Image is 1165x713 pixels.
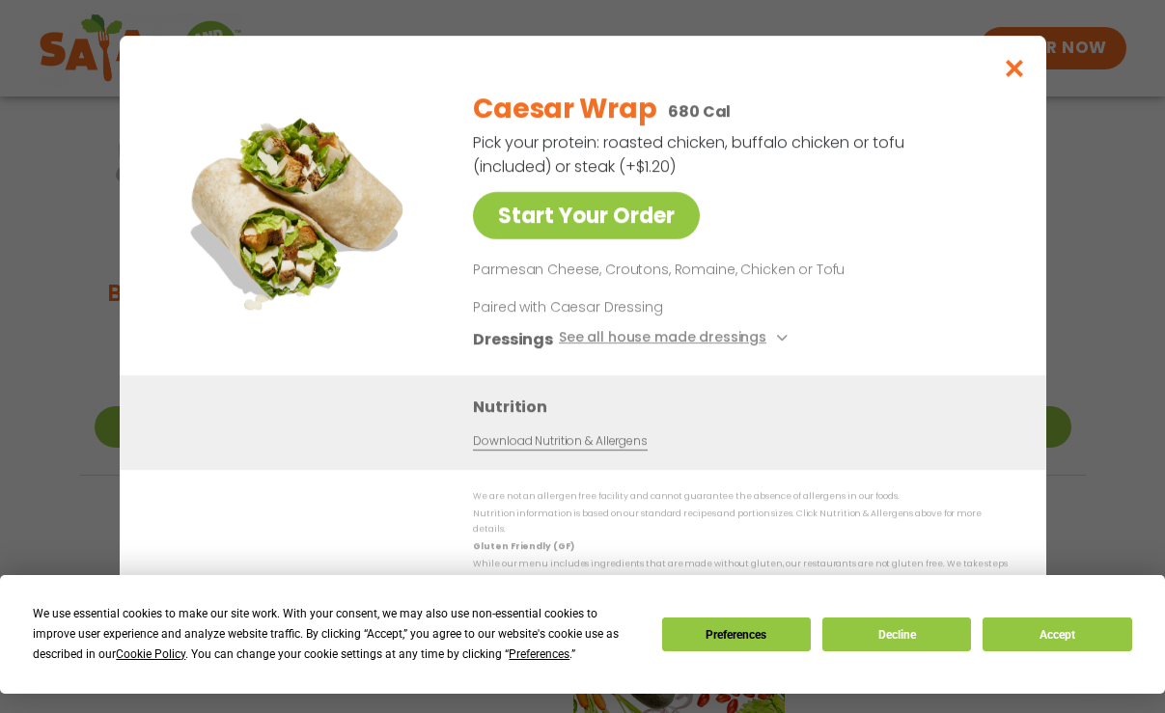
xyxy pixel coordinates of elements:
[163,74,433,344] img: Featured product photo for Caesar Wrap
[509,647,569,661] span: Preferences
[473,89,656,129] h2: Caesar Wrap
[668,99,731,123] p: 680 Cal
[116,647,185,661] span: Cookie Policy
[662,617,811,651] button: Preferences
[473,489,1008,504] p: We are not an allergen free facility and cannot guarantee the absence of allergens in our foods.
[473,259,1000,282] p: Parmesan Cheese, Croutons, Romaine, Chicken or Tofu
[473,431,647,450] a: Download Nutrition & Allergens
[822,617,971,651] button: Decline
[33,604,638,665] div: We use essential cookies to make our site work. With your consent, we may also use non-essential ...
[983,617,1131,651] button: Accept
[473,130,907,178] p: Pick your protein: roasted chicken, buffalo chicken or tofu (included) or steak (+$1.20)
[983,36,1045,100] button: Close modal
[473,394,1017,418] h3: Nutrition
[558,326,792,350] button: See all house made dressings
[473,540,573,552] strong: Gluten Friendly (GF)
[473,296,830,316] p: Paired with Caesar Dressing
[473,507,1008,536] p: Nutrition information is based on our standard recipes and portion sizes. Click Nutrition & Aller...
[473,557,1008,587] p: While our menu includes ingredients that are made without gluten, our restaurants are not gluten ...
[473,326,553,350] h3: Dressings
[473,192,700,239] a: Start Your Order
